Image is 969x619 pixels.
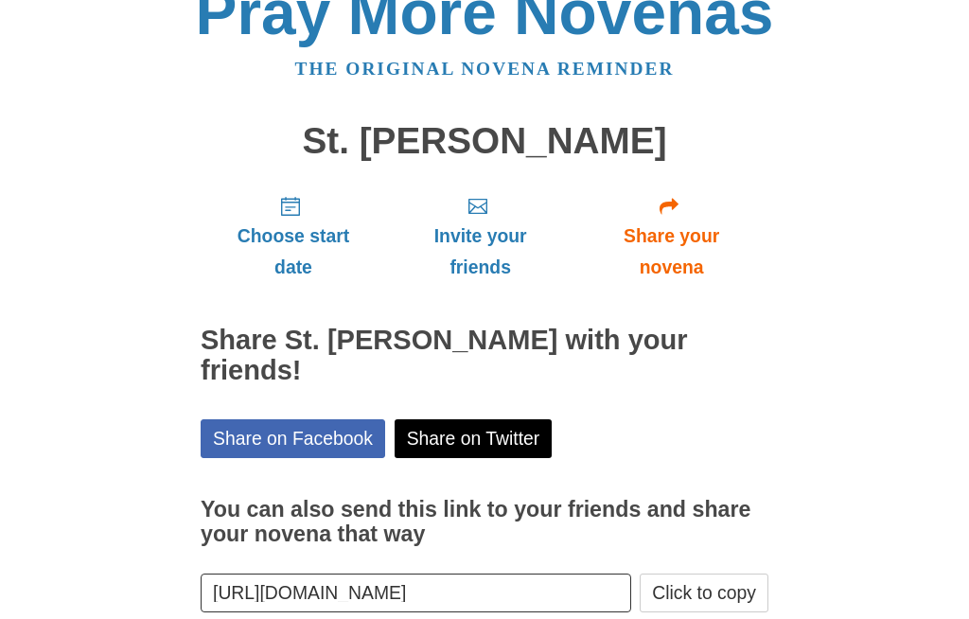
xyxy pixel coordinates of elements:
span: Share your novena [593,221,749,283]
h1: St. [PERSON_NAME] [201,121,768,162]
span: Choose start date [220,221,367,283]
a: Share on Twitter [395,419,553,458]
span: Invite your friends [405,221,555,283]
a: Share on Facebook [201,419,385,458]
h2: Share St. [PERSON_NAME] with your friends! [201,326,768,386]
a: Invite your friends [386,180,574,292]
a: Choose start date [201,180,386,292]
button: Click to copy [640,574,768,612]
a: Share your novena [574,180,768,292]
a: The original novena reminder [295,59,675,79]
h3: You can also send this link to your friends and share your novena that way [201,498,768,546]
